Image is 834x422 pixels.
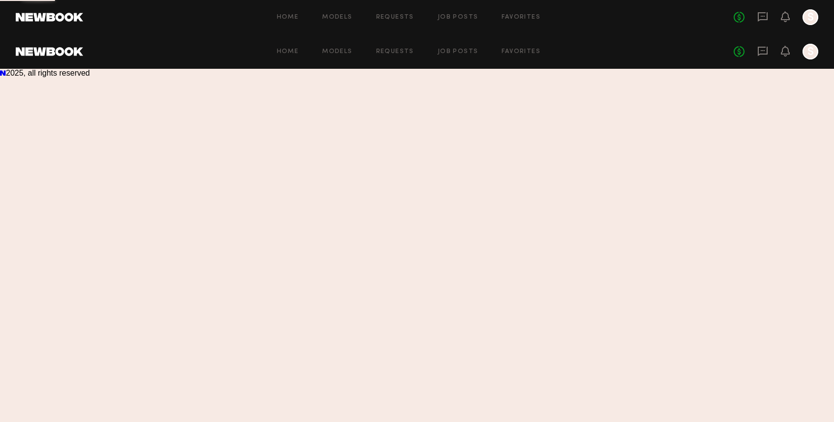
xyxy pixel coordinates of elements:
[803,9,818,25] a: S
[322,49,352,55] a: Models
[6,69,90,77] span: 2025, all rights reserved
[502,14,540,21] a: Favorites
[277,49,299,55] a: Home
[502,49,540,55] a: Favorites
[376,14,414,21] a: Requests
[277,14,299,21] a: Home
[322,14,352,21] a: Models
[438,49,478,55] a: Job Posts
[438,14,478,21] a: Job Posts
[376,49,414,55] a: Requests
[803,44,818,59] a: S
